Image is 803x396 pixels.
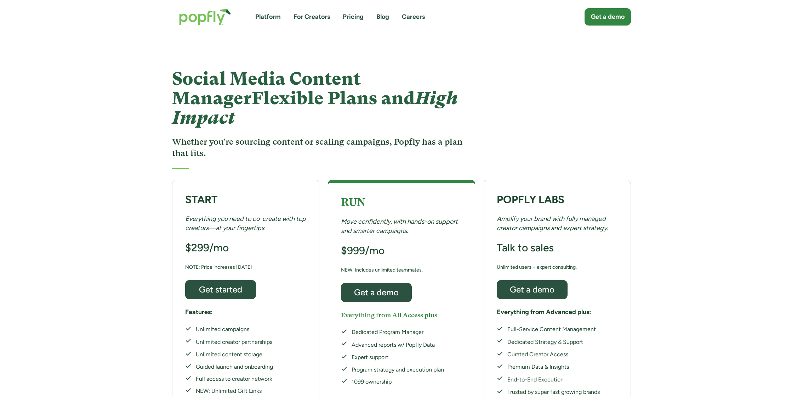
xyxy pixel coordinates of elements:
[341,196,365,208] strong: RUN
[507,351,600,358] div: Curated Creator Access
[347,288,405,297] div: Get a demo
[185,280,256,299] a: Get started
[341,266,423,274] div: NEW: Includes unlimited teammates.
[503,285,561,294] div: Get a demo
[507,338,600,346] div: Dedicated Strategy & Support
[352,328,444,336] div: Dedicated Program Manager
[341,218,458,234] em: Move confidently, with hands-on support and smarter campaigns.
[255,12,281,21] a: Platform
[185,193,218,206] strong: START
[192,285,250,294] div: Get started
[497,193,564,206] strong: POPFLY LABS
[497,215,608,232] em: Amplify your brand with fully managed creator campaigns and expert strategy.
[185,215,306,232] em: Everything you need to co-create with top creators—at your fingertips.
[196,338,273,346] div: Unlimited creator partnerships
[196,387,273,395] div: NEW: Unlimited Gift Links
[196,363,273,371] div: Guided launch and onboarding
[196,375,273,383] div: Full access to creator network
[497,308,591,317] h5: Everything from Advanced plus:
[172,88,458,128] span: Flexible Plans and
[507,375,600,384] div: End-to-End Execution
[196,325,273,333] div: Unlimited campaigns
[376,12,389,21] a: Blog
[352,340,444,349] div: Advanced reports w/ Popfly Data
[507,325,600,333] div: Full-Service Content Management
[352,378,444,386] div: 1099 ownership
[585,8,631,26] a: Get a demo
[172,1,238,32] a: home
[497,263,577,272] div: Unlimited users + expert consulting.
[172,88,458,128] em: High Impact
[507,363,600,371] div: Premium Data & Insights
[341,244,385,257] h3: $999/mo
[352,366,444,374] div: Program strategy and execution plan
[497,241,554,255] h3: Talk to sales
[172,136,466,159] h3: Whether you're sourcing content or scaling campaigns, Popfly has a plan that fits.
[196,351,273,358] div: Unlimited content storage
[341,283,412,302] a: Get a demo
[341,311,439,319] h5: Everything from All Access plus:
[172,69,466,128] h1: Social Media Content Manager
[352,353,444,361] div: Expert support
[185,308,212,317] h5: Features:
[185,241,229,255] h3: $299/mo
[507,388,600,396] div: Trusted by super fast growing brands
[185,263,252,272] div: NOTE: Price increases [DATE]
[294,12,330,21] a: For Creators
[591,12,625,21] div: Get a demo
[402,12,425,21] a: Careers
[343,12,364,21] a: Pricing
[497,280,568,299] a: Get a demo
